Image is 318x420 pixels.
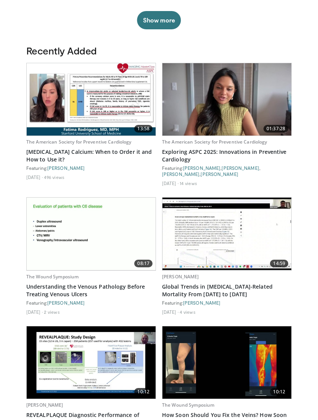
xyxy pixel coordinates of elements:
li: [DATE] [162,180,178,187]
a: Exploring ASPC 2025: Innovations in Preventive Cardiology [162,149,292,164]
li: [DATE] [26,309,43,315]
a: [MEDICAL_DATA] Calcium: When to Order it and How to Use it? [26,149,156,164]
button: Show more [137,11,181,30]
a: [PERSON_NAME] [162,172,199,177]
div: Featuring: , , , [162,165,292,177]
li: [DATE] [162,309,178,315]
img: 2bd39402-6386-41d4-8284-c73209d66970.620x360_q85_upscale.jpg [27,64,156,136]
a: The American Society for Preventive Cardiology [162,139,267,145]
span: 08:17 [134,260,153,268]
a: 01:37:28 [162,64,291,136]
a: [PERSON_NAME] [47,300,85,306]
li: [DATE] [26,174,43,180]
span: 13:58 [134,125,153,133]
li: 496 views [44,174,64,180]
span: 14:59 [270,260,288,268]
a: [PERSON_NAME] [47,166,85,171]
img: 97ba5849-e62a-4f19-9ffe-63c221b2d685.620x360_q85_upscale.jpg [27,198,156,270]
a: 13:58 [27,64,156,136]
a: Global Trends in [MEDICAL_DATA]-Related Mortality From [DATE] to [DATE] [162,283,292,299]
a: [PERSON_NAME] [183,300,220,306]
span: 01:37:28 [263,125,288,133]
a: 14:59 [162,198,291,270]
a: [PERSON_NAME] [26,402,63,409]
a: The Wound Symposium [26,274,79,280]
img: 1c6a4e90-4a61-41a6-b0c0-5b9170d54451.620x360_q85_upscale.jpg [162,198,291,270]
a: The American Society for Preventive Cardiology [26,139,132,145]
span: 10:12 [134,388,153,396]
div: Featuring: [162,300,292,306]
a: [PERSON_NAME] [183,166,220,171]
li: 4 views [180,309,196,315]
li: 14 views [180,180,197,187]
div: Featuring: [26,300,156,306]
img: 65187a12-683a-4670-aab9-1947a8c5148c.620x360_q85_upscale.jpg [162,64,291,136]
a: Understanding the Venous Pathology Before Treating Venous Ulcers [26,283,156,299]
a: The Wound Symposium [162,402,214,409]
a: 10:12 [162,327,291,399]
a: 10:12 [27,327,156,399]
li: 2 views [44,309,60,315]
span: 10:12 [270,388,288,396]
a: [PERSON_NAME] [222,166,259,171]
a: [PERSON_NAME] [201,172,238,177]
a: 08:17 [27,198,156,270]
img: ec2994ad-f9b8-453a-8bc1-8ae4bc74880c.620x360_q85_upscale.jpg [162,327,291,399]
h3: Recently Added [26,45,292,57]
img: f2c68859-0141-4a8b-a821-33e5a922fb60.620x360_q85_upscale.jpg [27,327,156,399]
a: [PERSON_NAME] [162,274,199,280]
div: Featuring: [26,165,156,171]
